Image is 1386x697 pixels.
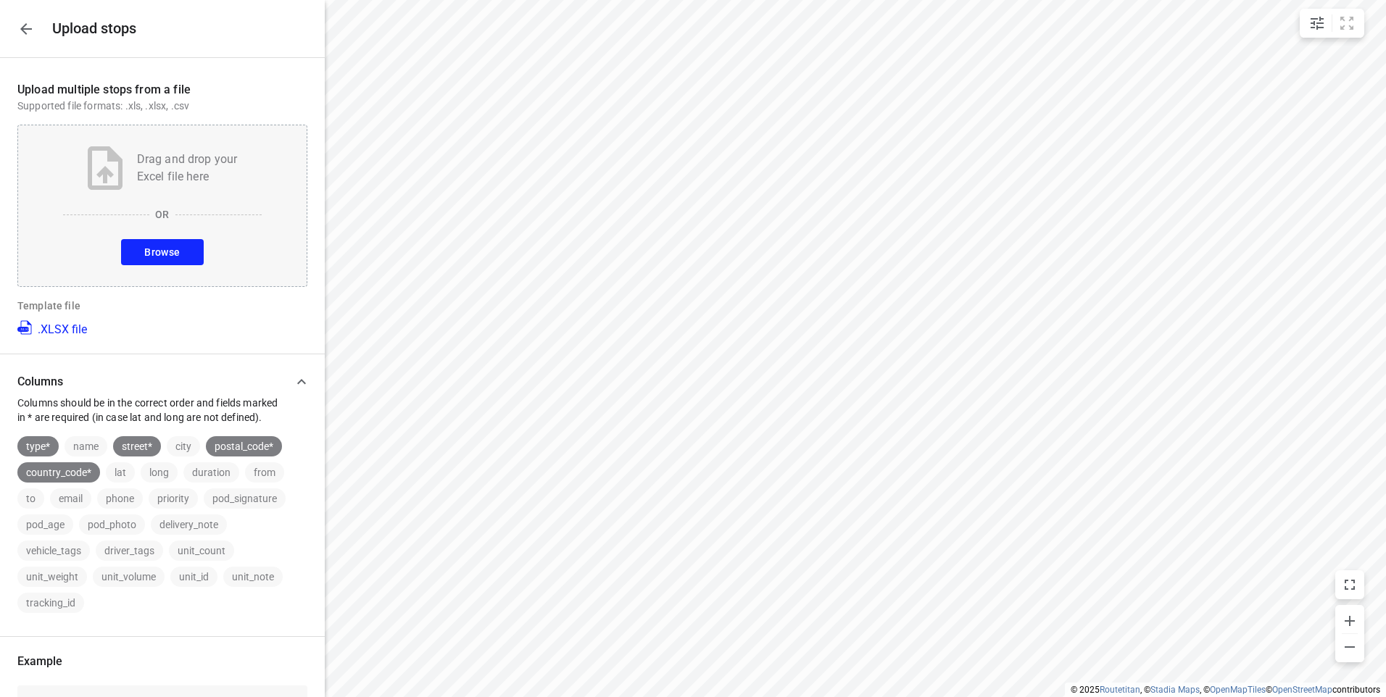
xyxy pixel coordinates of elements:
[1210,685,1266,695] a: OpenMapTiles
[17,519,73,530] span: pod_age
[183,467,239,478] span: duration
[17,571,87,583] span: unit_weight
[17,425,307,613] div: ColumnsColumns should be in the correct order and fields marked in * are required (in case lat an...
[65,441,107,452] span: name
[79,519,145,530] span: pod_photo
[17,81,307,99] p: Upload multiple stops from a file
[88,146,123,190] img: Upload file
[204,493,286,504] span: pod_signature
[106,467,135,478] span: lat
[155,207,169,222] p: OR
[17,493,44,504] span: to
[17,375,287,388] p: Columns
[17,441,59,452] span: type*
[141,467,178,478] span: long
[17,319,35,336] img: XLSX
[113,441,161,452] span: street*
[17,467,100,478] span: country_code*
[17,545,90,556] span: vehicle_tags
[245,467,284,478] span: from
[97,493,143,504] span: phone
[17,654,307,668] p: Example
[1303,9,1332,38] button: Map settings
[17,319,87,336] a: .XLSX file
[17,396,287,425] p: Columns should be in the correct order and fields marked in * are required (in case lat and long ...
[206,441,282,452] span: postal_code*
[137,151,238,185] p: Drag and drop your Excel file here
[17,99,307,113] p: Supported file formats: .xls, .xlsx, .csv
[1150,685,1200,695] a: Stadia Maps
[1272,685,1332,695] a: OpenStreetMap
[1071,685,1380,695] li: © 2025 , © , © © contributors
[1300,9,1364,38] div: small contained button group
[167,441,200,452] span: city
[170,571,217,583] span: unit_id
[151,519,227,530] span: delivery_note
[17,597,84,609] span: tracking_id
[17,299,307,313] p: Template file
[149,493,198,504] span: priority
[96,545,163,556] span: driver_tags
[52,20,136,37] h5: Upload stops
[121,239,203,265] button: Browse
[169,545,234,556] span: unit_count
[93,571,165,583] span: unit_volume
[17,367,307,425] div: ColumnsColumns should be in the correct order and fields marked in * are required (in case lat an...
[144,243,180,262] span: Browse
[50,493,91,504] span: email
[1100,685,1140,695] a: Routetitan
[223,571,283,583] span: unit_note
